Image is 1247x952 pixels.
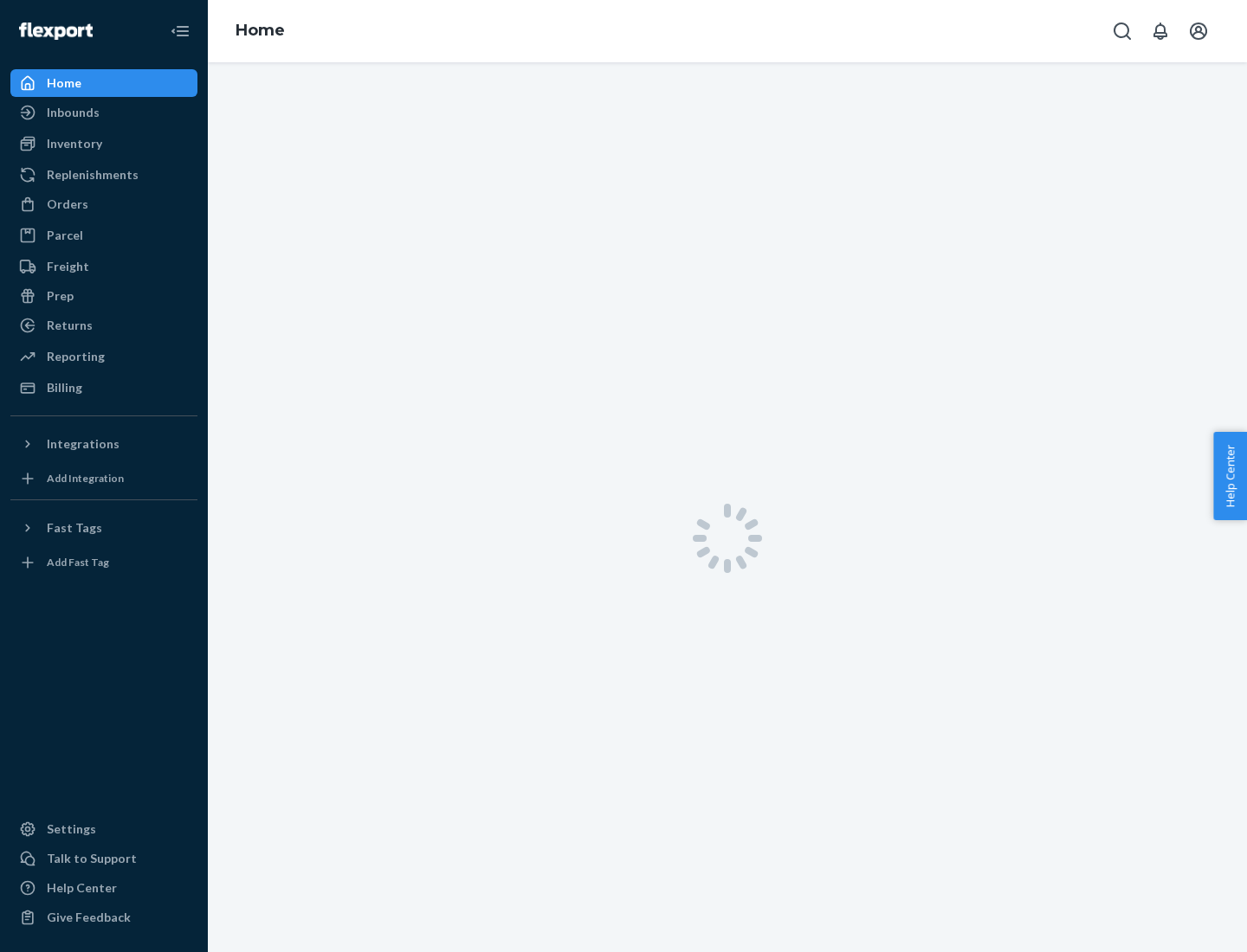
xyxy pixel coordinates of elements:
button: Help Center [1213,432,1247,520]
div: Home [47,74,81,92]
a: Prep [10,282,197,310]
div: Integrations [47,435,120,453]
div: Inbounds [47,104,100,121]
div: Settings [47,820,96,838]
button: Open Search Box [1105,14,1140,48]
button: Open notifications [1143,14,1178,48]
a: Talk to Support [10,845,197,872]
a: Returns [10,312,197,339]
div: Add Integration [47,471,124,486]
button: Fast Tags [10,514,197,542]
a: Home [236,21,285,40]
div: Returns [47,317,93,334]
img: Flexport logo [19,23,93,40]
a: Home [10,69,197,97]
button: Close Navigation [163,14,197,48]
button: Give Feedback [10,904,197,931]
a: Add Integration [10,465,197,492]
div: Inventory [47,135,102,152]
a: Orders [10,190,197,218]
ol: breadcrumbs [222,6,299,56]
a: Replenishments [10,161,197,189]
a: Add Fast Tag [10,549,197,576]
div: Help Center [47,879,117,897]
a: Inventory [10,130,197,158]
div: Replenishments [47,166,139,183]
div: Orders [47,196,88,213]
a: Settings [10,815,197,843]
a: Help Center [10,874,197,902]
a: Billing [10,374,197,402]
div: Talk to Support [47,850,137,867]
div: Give Feedback [47,909,131,926]
div: Add Fast Tag [47,555,109,569]
div: Parcel [47,227,83,244]
a: Reporting [10,343,197,370]
a: Inbounds [10,99,197,126]
button: Integrations [10,430,197,458]
div: Billing [47,379,82,396]
a: Freight [10,253,197,280]
div: Prep [47,287,74,305]
div: Reporting [47,348,105,365]
button: Open account menu [1181,14,1216,48]
div: Fast Tags [47,519,102,537]
div: Freight [47,258,89,275]
a: Parcel [10,222,197,249]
